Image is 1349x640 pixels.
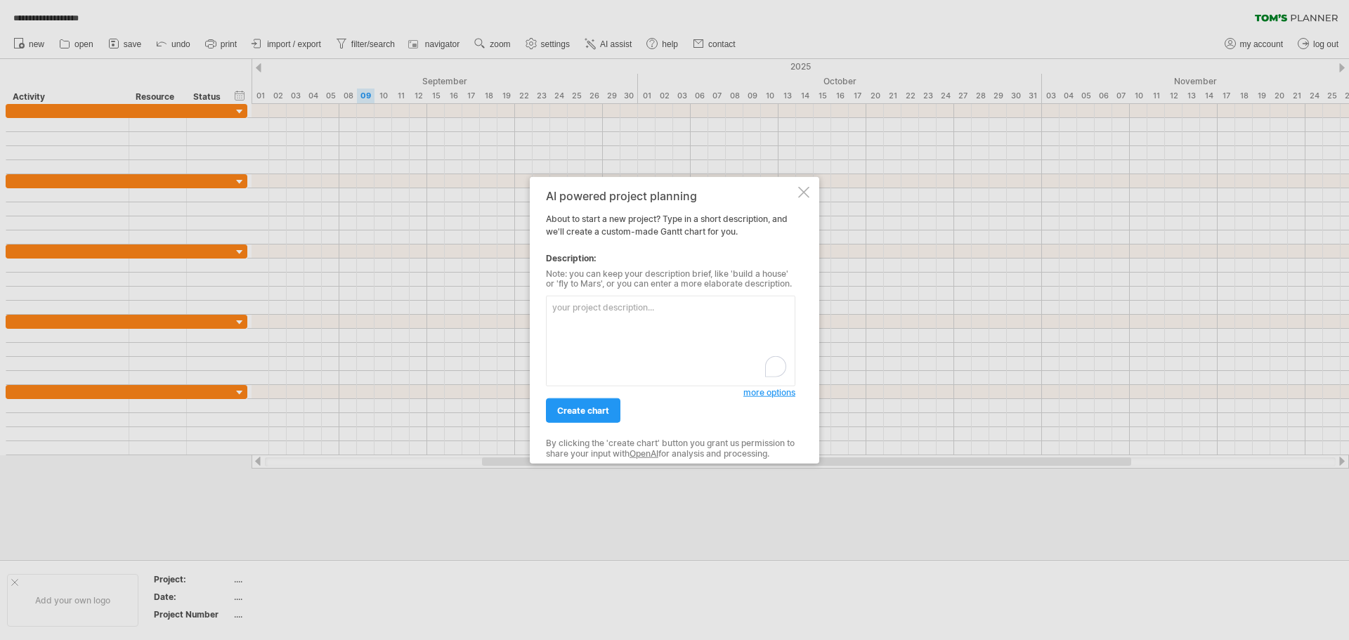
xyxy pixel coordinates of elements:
span: create chart [557,405,609,416]
a: more options [743,386,795,399]
div: Description: [546,252,795,264]
div: By clicking the 'create chart' button you grant us permission to share your input with for analys... [546,438,795,459]
span: more options [743,387,795,398]
div: AI powered project planning [546,189,795,202]
textarea: To enrich screen reader interactions, please activate Accessibility in Grammarly extension settings [546,296,795,386]
div: About to start a new project? Type in a short description, and we'll create a custom-made Gantt c... [546,189,795,451]
a: create chart [546,398,620,423]
div: Note: you can keep your description brief, like 'build a house' or 'fly to Mars', or you can ente... [546,268,795,289]
a: OpenAI [630,448,658,458]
